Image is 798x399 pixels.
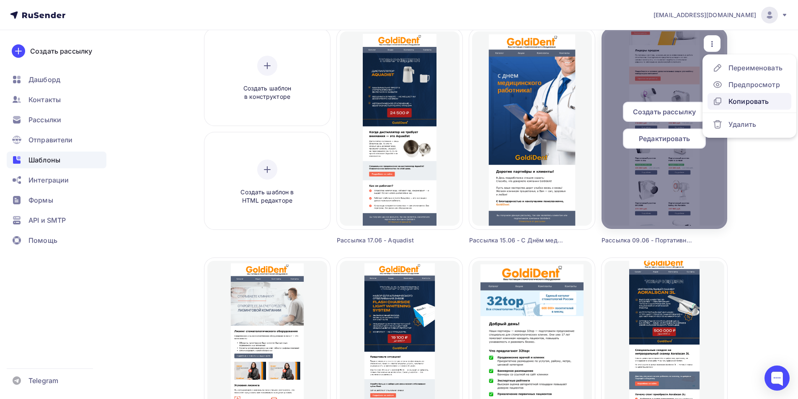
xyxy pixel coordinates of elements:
a: Формы [7,192,106,209]
div: Переименовать [728,63,783,73]
span: Интеграции [28,175,69,185]
div: Создать рассылку [30,46,92,56]
span: Редактировать [639,134,690,144]
div: Предпросмотр [728,80,780,90]
span: Создать шаблон в HTML редакторе [227,188,307,205]
div: Рассылка 09.06 - Портативные рентгены [602,236,696,245]
a: Шаблоны [7,152,106,168]
a: Контакты [7,91,106,108]
div: Рассылка 17.06 - Aquadist [337,236,431,245]
a: Дашборд [7,71,106,88]
span: Шаблоны [28,155,60,165]
a: Отправители [7,131,106,148]
span: [EMAIL_ADDRESS][DOMAIN_NAME] [653,11,756,19]
a: Рассылки [7,111,106,128]
span: Помощь [28,235,57,245]
span: Рассылки [28,115,61,125]
span: Контакты [28,95,61,105]
div: Удалить [728,119,756,129]
span: Создать шаблон в конструкторе [227,84,307,101]
div: Копировать [728,96,769,106]
span: Формы [28,195,53,205]
span: Отправители [28,135,73,145]
div: Рассылка 15.06 - С Днём медицинского работника [469,236,563,245]
span: Создать рассылку [633,107,696,117]
a: [EMAIL_ADDRESS][DOMAIN_NAME] [653,7,788,23]
span: Telegram [28,376,58,386]
span: Дашборд [28,75,60,85]
span: API и SMTP [28,215,66,225]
